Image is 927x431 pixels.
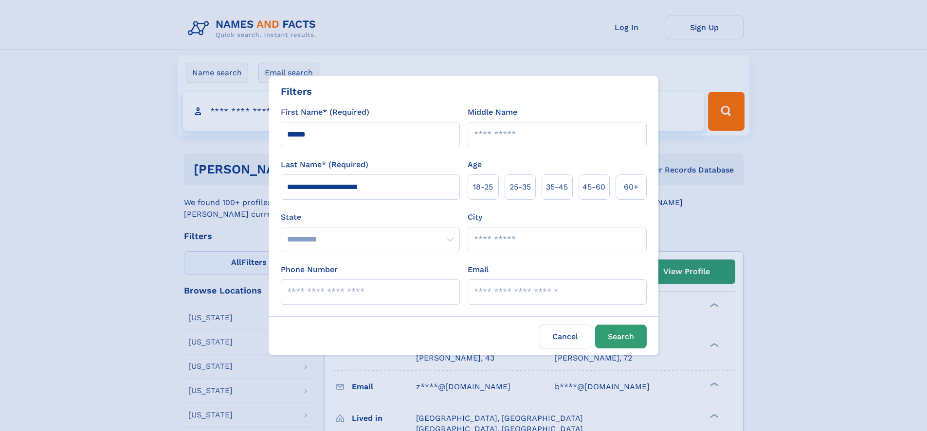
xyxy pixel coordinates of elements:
[582,181,605,193] span: 45‑60
[546,181,568,193] span: 35‑45
[468,211,482,223] label: City
[595,325,647,348] button: Search
[281,84,312,99] div: Filters
[281,106,369,118] label: First Name* (Required)
[473,181,493,193] span: 18‑25
[468,106,517,118] label: Middle Name
[281,159,368,171] label: Last Name* (Required)
[281,211,460,223] label: State
[468,264,489,276] label: Email
[540,325,591,348] label: Cancel
[281,264,338,276] label: Phone Number
[509,181,531,193] span: 25‑35
[624,181,638,193] span: 60+
[468,159,482,171] label: Age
